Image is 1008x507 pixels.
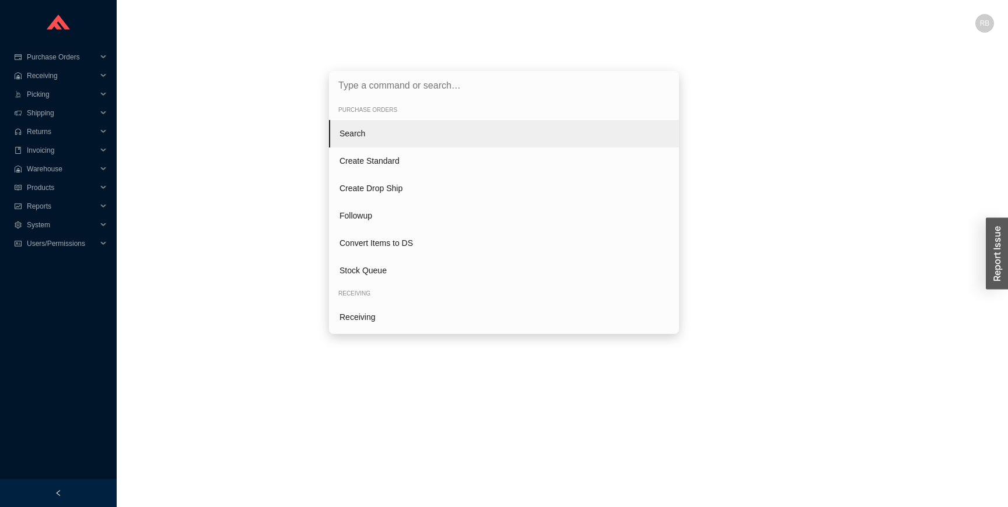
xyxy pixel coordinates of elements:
[329,71,679,101] input: Type a command or search…
[339,183,402,192] span: Create Drop Ship
[329,100,679,119] div: Purchase Orders
[339,210,372,220] span: Followup
[329,284,679,303] div: Receiving
[339,312,375,321] span: Receiving
[339,156,400,165] span: Create Standard
[339,265,387,274] span: Stock Queue
[339,238,413,247] span: Convert Items to DS
[339,128,365,138] span: Search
